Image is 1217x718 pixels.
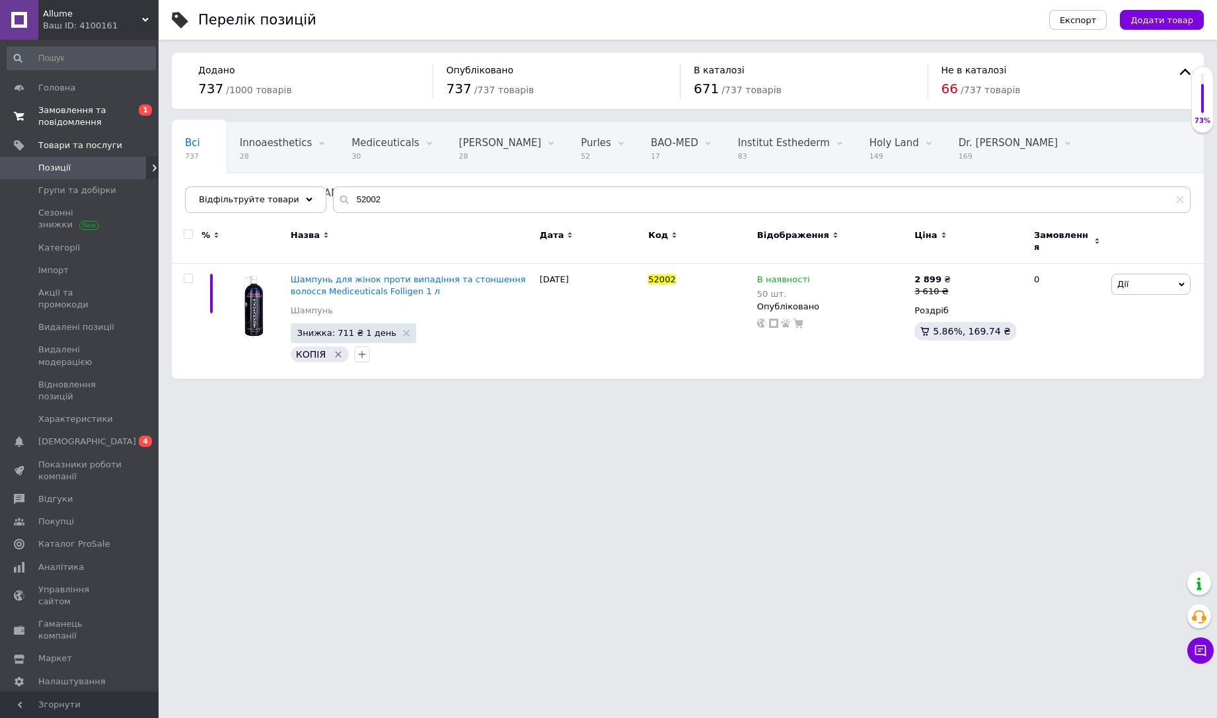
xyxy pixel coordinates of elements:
[648,274,675,284] span: 52002
[38,321,114,333] span: Видалені позиції
[581,137,611,149] span: Purles
[185,151,200,161] span: 737
[474,85,534,95] span: / 737 товарів
[721,85,781,95] span: / 737 товарів
[459,151,542,161] span: 28
[242,274,266,338] img: Шампунь для женщин против выпадения и истончения волос Mediceuticals Folligen 1 л
[185,187,228,199] span: BIOCYTE
[38,493,73,505] span: Відгуки
[694,65,745,75] span: В каталозі
[38,413,113,425] span: Характеристики
[38,287,122,311] span: Акції та промокоди
[185,137,200,149] span: Всі
[38,264,69,276] span: Імпорт
[757,289,810,299] div: 50 шт.
[291,274,526,296] a: Шампунь для жінок проти випадіння та стоншення волосся Mediceuticals Folligen 1 л
[198,13,316,27] div: Перелік позицій
[38,207,122,231] span: Сезонні знижки
[651,137,698,149] span: BAO-MED
[1117,279,1128,289] span: Дії
[38,676,106,688] span: Налаштування
[38,618,122,642] span: Гаманець компанії
[297,329,396,337] span: Знижка: 711 ₴ 1 день
[447,81,472,97] span: 737
[757,301,908,313] div: Опубліковано
[38,242,80,254] span: Категорії
[139,436,152,447] span: 4
[38,516,74,528] span: Покупці
[333,349,344,360] svg: Видалити мітку
[1192,116,1213,126] div: 73%
[447,65,514,75] span: Опубліковано
[351,151,419,161] span: 30
[869,137,919,149] span: Holy Land
[933,326,1011,337] span: 5.86%, 169.74 ₴
[738,151,830,161] span: 83
[38,538,110,550] span: Каталог ProSale
[38,184,116,196] span: Групи та добірки
[914,274,941,284] b: 2 899
[351,137,419,149] span: Mediceuticals
[226,85,291,95] span: / 1000 товарів
[38,459,122,483] span: Показники роботи компанії
[43,8,142,20] span: Allume
[240,151,313,161] span: 28
[38,653,72,664] span: Маркет
[38,561,84,573] span: Аналітика
[333,186,1191,213] input: Пошук по назві позиції, артикулу і пошуковим запитам
[38,584,122,608] span: Управління сайтом
[240,137,313,149] span: Innoaesthetics
[648,229,668,241] span: Код
[914,305,1023,317] div: Роздріб
[38,140,122,151] span: Товари та послуги
[941,81,958,97] span: 66
[38,379,122,403] span: Відновлення позицій
[738,137,830,149] span: Institut Esthederm
[1034,229,1091,253] span: Замовлення
[296,349,326,360] span: КОПІЯ
[198,81,223,97] span: 737
[1060,15,1097,25] span: Експорт
[1130,15,1193,25] span: Додати товар
[1187,637,1214,664] button: Чат з покупцем
[38,162,71,174] span: Позиції
[43,20,159,32] div: Ваш ID: 4100161
[914,274,951,286] div: ₴
[540,229,564,241] span: Дата
[291,305,333,317] a: Шампунь
[202,229,210,241] span: %
[694,81,719,97] span: 671
[869,151,919,161] span: 149
[38,104,122,128] span: Замовлення та повідомлення
[914,286,951,298] div: 3 610 ₴
[38,436,136,448] span: [DEMOGRAPHIC_DATA]
[914,229,937,241] span: Ціна
[757,229,829,241] span: Відображення
[959,137,1058,149] span: Dr. [PERSON_NAME]
[7,46,156,70] input: Пошук
[291,229,320,241] span: Назва
[959,151,1058,161] span: 169
[38,344,122,368] span: Видалені модерацією
[38,82,75,94] span: Головна
[651,151,698,161] span: 17
[198,65,235,75] span: Додано
[536,264,645,379] div: [DATE]
[459,137,542,149] span: [PERSON_NAME]
[1120,10,1204,30] button: Додати товар
[139,104,152,116] span: 1
[757,274,810,288] span: В наявності
[1026,264,1108,379] div: 0
[941,65,1007,75] span: Не в каталозі
[961,85,1020,95] span: / 737 товарів
[581,151,611,161] span: 52
[199,194,299,204] span: Відфільтруйте товари
[1049,10,1107,30] button: Експорт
